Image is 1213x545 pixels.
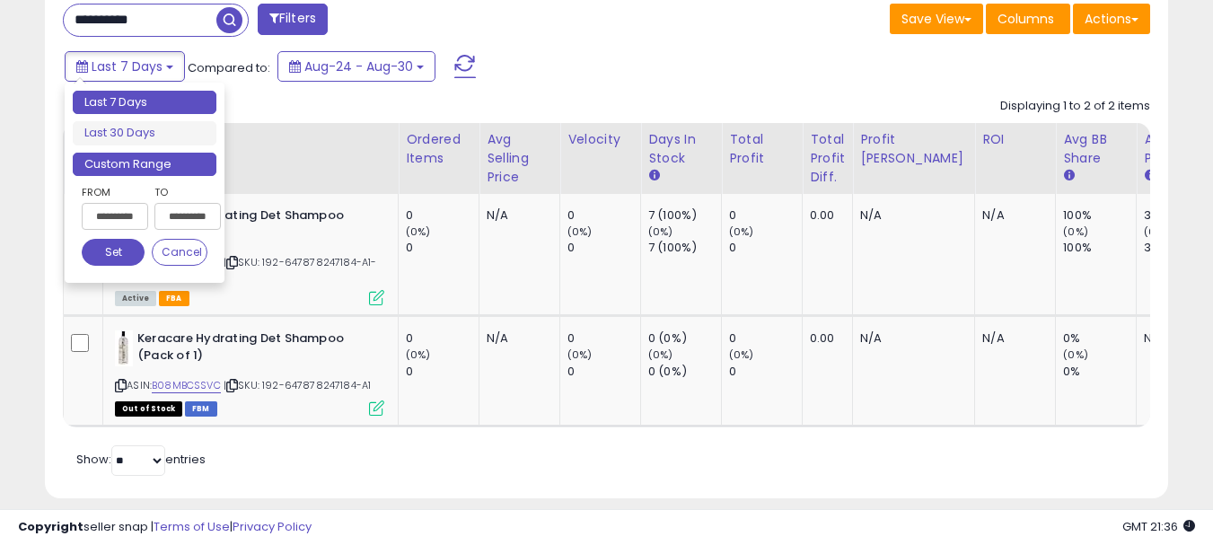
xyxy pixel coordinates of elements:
[1000,98,1150,115] div: Displaying 1 to 2 of 2 items
[76,451,206,468] span: Show: entries
[18,518,84,535] strong: Copyright
[567,130,633,149] div: Velocity
[406,224,431,239] small: (0%)
[152,239,207,266] button: Cancel
[1063,240,1136,256] div: 100%
[1063,347,1088,362] small: (0%)
[729,330,802,347] div: 0
[986,4,1070,34] button: Columns
[137,330,356,368] b: Keracare Hydrating Det Shampoo (Pack of 1)
[1063,168,1074,184] small: Avg BB Share.
[1144,168,1155,184] small: Avg Win Price.
[567,330,640,347] div: 0
[729,224,754,239] small: (0%)
[406,330,479,347] div: 0
[860,207,961,224] div: N/A
[487,330,546,347] div: N/A
[648,168,659,184] small: Days In Stock.
[159,291,189,306] span: FBA
[567,347,593,362] small: (0%)
[1063,330,1136,347] div: 0%
[567,207,640,224] div: 0
[1063,130,1129,168] div: Avg BB Share
[648,207,721,224] div: 7 (100%)
[729,364,802,380] div: 0
[224,378,371,392] span: | SKU: 192-647878247184-A1
[648,364,721,380] div: 0 (0%)
[115,401,182,417] span: All listings that are currently out of stock and unavailable for purchase on Amazon
[115,207,384,303] div: ASIN:
[729,207,802,224] div: 0
[567,240,640,256] div: 0
[233,518,312,535] a: Privacy Policy
[406,130,471,168] div: Ordered Items
[73,91,216,115] li: Last 7 Days
[982,330,1042,347] div: N/A
[154,518,230,535] a: Terms of Use
[406,207,479,224] div: 0
[982,207,1042,224] div: N/A
[188,59,270,76] span: Compared to:
[1144,130,1209,168] div: Avg Win Price
[567,224,593,239] small: (0%)
[487,207,546,224] div: N/A
[860,330,961,347] div: N/A
[729,130,795,168] div: Total Profit
[648,130,714,168] div: Days In Stock
[65,51,185,82] button: Last 7 Days
[1073,4,1150,34] button: Actions
[18,519,312,536] div: seller snap | |
[406,347,431,362] small: (0%)
[810,330,839,347] div: 0.00
[1063,207,1136,224] div: 100%
[277,51,435,82] button: Aug-24 - Aug-30
[487,130,552,187] div: Avg Selling Price
[567,364,640,380] div: 0
[1063,364,1136,380] div: 0%
[406,240,479,256] div: 0
[73,121,216,145] li: Last 30 Days
[1144,330,1203,347] div: N/A
[810,207,839,224] div: 0.00
[152,378,221,393] a: B08MBCSSVC
[1063,224,1088,239] small: (0%)
[998,10,1054,28] span: Columns
[648,347,673,362] small: (0%)
[810,130,845,187] div: Total Profit Diff.
[406,364,479,380] div: 0
[115,291,156,306] span: All listings currently available for purchase on Amazon
[648,224,673,239] small: (0%)
[729,347,754,362] small: (0%)
[73,153,216,177] li: Custom Range
[304,57,413,75] span: Aug-24 - Aug-30
[982,130,1048,149] div: ROI
[115,330,384,414] div: ASIN:
[82,239,145,266] button: Set
[1144,224,1169,239] small: (0%)
[115,255,377,282] span: | SKU: 192-647878247184-A1-FBA
[729,240,802,256] div: 0
[890,4,983,34] button: Save View
[648,330,721,347] div: 0 (0%)
[258,4,328,35] button: Filters
[1122,518,1195,535] span: 2025-09-7 21:36 GMT
[82,183,145,201] label: From
[648,240,721,256] div: 7 (100%)
[137,207,356,245] b: Keracare Hydrating Det Shampoo (Pack of 1)
[185,401,217,417] span: FBM
[154,183,207,201] label: To
[110,130,391,149] div: Title
[860,130,967,168] div: Profit [PERSON_NAME]
[115,330,133,366] img: 214mt72W87L._SL40_.jpg
[92,57,163,75] span: Last 7 Days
